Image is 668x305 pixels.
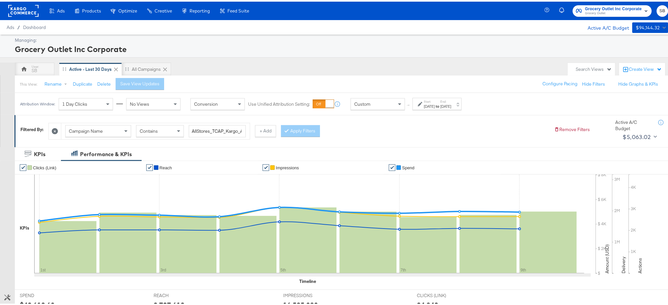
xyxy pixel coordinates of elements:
[194,99,218,105] span: Conversion
[276,164,299,169] span: Impressions
[118,7,137,12] span: Optimize
[82,7,101,12] span: Products
[227,7,249,12] span: Feed Suite
[629,65,662,71] div: Create View
[406,102,412,105] span: ↑
[14,23,23,28] span: /
[616,118,652,130] div: Active A/C Budget
[582,79,605,86] button: Hide Filters
[40,77,74,89] button: Rename
[435,102,441,107] strong: to
[130,99,149,105] span: No Views
[441,102,451,107] div: [DATE]
[619,79,658,86] button: Hide Graphs & KPIs
[69,126,103,132] span: Campaign Name
[15,36,667,42] div: Managing:
[189,124,246,136] input: Enter a search term
[636,22,660,30] div: $94,144.32
[140,126,158,132] span: Contains
[97,79,111,86] button: Delete
[73,79,92,86] button: Duplicate
[255,124,276,135] button: + Add
[132,65,161,71] div: All Campaigns
[33,164,56,169] span: Clicks (Link)
[581,21,629,31] div: Active A/C Budget
[248,99,310,106] label: Use Unified Attribution Setting:
[604,243,610,272] text: Amount (USD)
[57,7,65,12] span: Ads
[424,102,435,107] div: [DATE]
[155,7,172,12] span: Creative
[637,256,643,272] text: Actions
[585,4,642,11] span: Grocery Outlet Inc Corporate
[659,6,666,13] span: SB
[23,23,46,28] a: Dashboard
[20,80,37,85] div: This View:
[63,66,66,69] div: Drag to reorder tab
[69,65,112,71] div: Active - Last 30 Days
[80,149,132,156] div: Performance & KPIs
[34,149,45,156] div: KPIs
[573,4,652,15] button: Grocery Outlet Inc CorporateGrocery Outlet
[20,291,69,297] span: SPEND
[62,99,87,105] span: 1 Day Clicks
[154,291,203,297] span: REACH
[15,42,667,53] div: Grocery Outlet Inc Corporate
[125,66,129,69] div: Drag to reorder tab
[554,125,590,131] button: Remove Filters
[189,7,210,12] span: Reporting
[538,76,582,88] button: Configure Pacing
[283,291,333,297] span: IMPRESSIONS
[32,66,37,72] div: SB
[20,163,26,169] a: ✔
[402,164,415,169] span: Spend
[620,130,658,141] button: $5,063.02
[621,255,627,272] text: Delivery
[146,163,153,169] a: ✔
[20,100,55,105] div: Attribution Window:
[417,291,466,297] span: CLICKS (LINK)
[7,23,14,28] span: Ads
[263,163,269,169] a: ✔
[354,99,370,105] span: Custom
[585,9,642,14] span: Grocery Outlet
[300,277,316,283] div: Timeline
[20,125,44,131] div: Filtered By:
[389,163,395,169] a: ✔
[424,98,435,102] label: Start:
[623,130,651,140] div: $5,063.02
[20,223,29,230] div: KPIs
[576,65,612,71] div: Search Views
[160,164,172,169] span: Reach
[441,98,451,102] label: End:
